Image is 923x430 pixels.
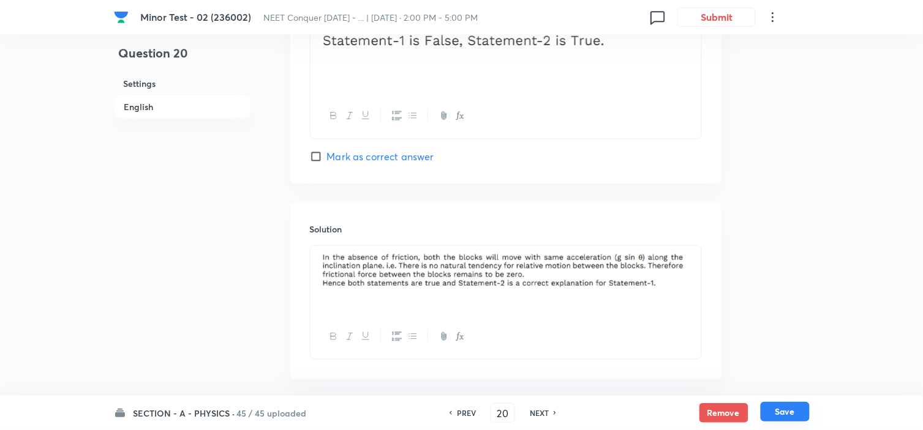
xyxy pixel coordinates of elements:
[677,7,756,27] button: Submit
[237,407,307,420] h6: 45 / 45 uploaded
[263,12,478,23] span: NEET Conquer [DATE] - ... | [DATE] · 2:00 PM - 5:00 PM
[134,407,235,420] h6: SECTION - A - PHYSICS ·
[320,32,607,49] img: 30-09-25-08:34:41-AM
[114,10,129,24] img: Company Logo
[327,149,434,164] span: Mark as correct answer
[114,10,131,24] a: Company Logo
[114,95,251,119] h6: English
[310,223,702,235] h6: Solution
[530,407,549,418] h6: NEXT
[699,403,748,423] button: Remove
[320,253,692,289] img: 30-09-25-08:34:55-AM
[457,407,476,418] h6: PREV
[761,402,810,421] button: Save
[140,10,251,23] span: Minor Test - 02 (236002)
[114,72,251,95] h6: Settings
[114,44,251,72] h4: Question 20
